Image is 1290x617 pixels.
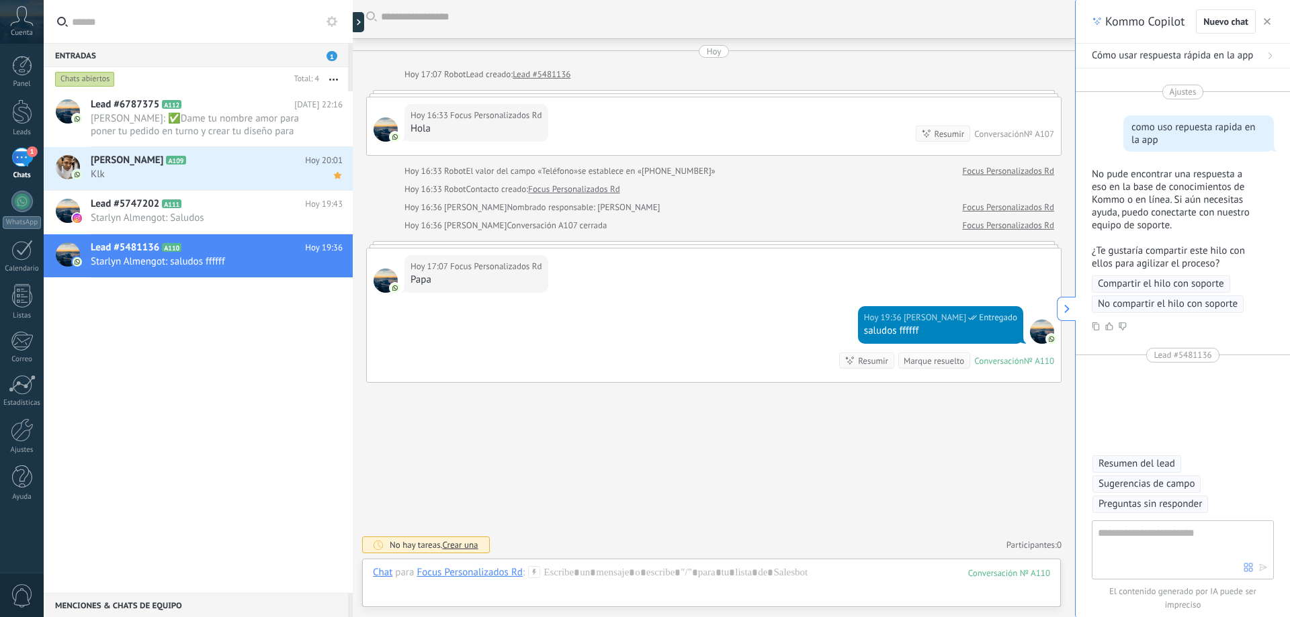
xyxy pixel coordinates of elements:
div: Conversación [974,355,1024,367]
span: Focus Personalizados Rd [450,260,542,273]
span: Hoy 19:36 [305,241,343,254]
div: Hoy 17:07 [404,68,444,81]
span: [DATE] 22:16 [294,98,343,111]
span: Focus Personalizados Rd [374,117,398,142]
a: Lead #5481136 A110 Hoy 19:36 Starlyn Almengot: saludos ffffff [44,234,353,277]
div: Resumir [935,128,965,140]
span: Lead #5747202 [91,197,159,211]
span: 1 [327,51,337,61]
div: № A107 [1024,128,1054,140]
a: Lead #5747202 A111 Hoy 19:43 Starlyn Almengot: Saludos [44,191,353,234]
div: Leads [3,128,42,137]
div: Hoy [707,45,722,58]
div: como uso repuesta rapida en la app [1131,121,1266,146]
div: Focus Personalizados Rd [417,566,523,578]
button: Resumen del lead [1092,455,1181,473]
span: Starlyn Almengot: saludos ffffff [91,255,317,268]
div: 110 [968,567,1050,579]
div: Entradas [44,43,348,67]
span: Hoy 20:01 [305,154,343,167]
span: [PERSON_NAME]: ✅Dame tu nombre amor para poner tu pedido en turno y crear tu diseño para luego en... [91,112,317,138]
span: A112 [162,100,181,109]
img: com.amocrm.amocrmwa.svg [73,114,82,124]
span: Starlyn Almengot [1030,320,1054,344]
div: Panel [3,80,42,89]
div: Mostrar [351,12,364,32]
span: 0 [1057,539,1062,551]
div: Hola [411,122,542,136]
span: Preguntas sin responder [1099,497,1202,511]
img: com.amocrm.amocrmwa.svg [73,170,82,179]
span: A109 [166,156,185,164]
div: Listas [3,312,42,320]
span: No compartir el hilo con soporte [1098,297,1238,311]
div: Calendario [3,265,42,273]
div: Total: 4 [289,73,319,86]
span: para [395,566,414,579]
span: Starlyn Almengot [444,201,507,213]
span: Focus Personalizados Rd [450,109,542,122]
span: El valor del campo «Teléfono» [466,164,578,178]
a: Participantes:0 [1006,539,1062,551]
div: WhatsApp [3,216,41,229]
img: com.amocrm.amocrmwa.svg [73,257,82,267]
span: Starlyn Almengot (Sales Office) [904,311,966,324]
button: Sugerencias de campo [1092,475,1201,493]
span: 1 [27,146,38,157]
span: Starlyn Almengot [444,220,507,231]
span: se establece en «[PHONE_NUMBER]» [578,164,716,178]
span: Starlyn Almengot: Saludos [91,211,317,224]
div: Menciones & Chats de equipo [44,593,348,617]
span: Crear una [442,539,478,551]
div: Conversación [974,128,1024,140]
a: Lead #6787375 A112 [DATE] 22:16 [PERSON_NAME]: ✅Dame tu nombre amor para poner tu pedido en turno... [44,91,353,146]
img: com.amocrm.amocrmwa.svg [390,283,400,293]
span: Ajustes [1170,85,1197,99]
span: El contenido generado por IA puede ser impreciso [1092,585,1274,612]
button: Compartir el hilo con soporte [1092,275,1230,293]
span: A110 [162,243,181,252]
img: instagram.svg [73,213,82,223]
span: Focus Personalizados Rd [374,269,398,293]
span: Cuenta [11,29,33,38]
div: Hoy 17:07 [411,260,450,273]
span: Lead #5481136 [91,241,159,254]
button: Cómo usar respuesta rápida en la app [1076,44,1290,68]
p: ¿Te gustaría compartir este hilo con ellos para agilizar el proceso? [1092,244,1258,270]
span: A111 [162,199,181,208]
span: Robot [444,183,466,195]
span: Compartir el hilo con soporte [1098,277,1224,291]
div: Hoy 16:33 [404,183,444,196]
div: Contacto creado: [466,183,529,196]
div: № A110 [1024,355,1054,367]
span: : [523,566,525,579]
img: com.amocrm.amocrmwa.svg [1047,334,1056,344]
span: [PERSON_NAME] [91,154,163,167]
div: Hoy 16:36 [404,201,444,214]
a: Lead #5481136 [513,68,570,81]
div: Papa [411,273,542,287]
button: Más [319,67,348,91]
span: Kommo Copilot [1105,13,1185,30]
div: Ajustes [3,446,42,455]
img: com.amocrm.amocrmwa.svg [390,132,400,142]
button: Nuevo chat [1196,9,1256,34]
div: Ayuda [3,493,42,502]
span: Lead #6787375 [91,98,159,111]
a: [PERSON_NAME] A109 Hoy 20:01 Klk [44,147,353,190]
span: Robot [444,68,466,80]
button: No compartir el hilo con soporte [1092,295,1244,313]
div: Resumir [858,354,888,367]
span: Entregado [979,311,1017,324]
span: Lead #5481136 [1154,348,1211,362]
a: Focus Personalizados Rd [962,219,1054,232]
div: Hoy 19:36 [864,311,904,324]
div: saludos ffffff [864,324,1017,338]
div: Hoy 16:33 [411,109,450,122]
a: Focus Personalizados Rd [962,164,1054,178]
div: Hoy 16:36 [404,219,444,232]
span: Cómo usar respuesta rápida en la app [1092,49,1253,62]
span: Sugerencias de campo [1099,477,1195,491]
div: Hoy 16:33 [404,164,444,178]
span: Klk [91,168,317,181]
